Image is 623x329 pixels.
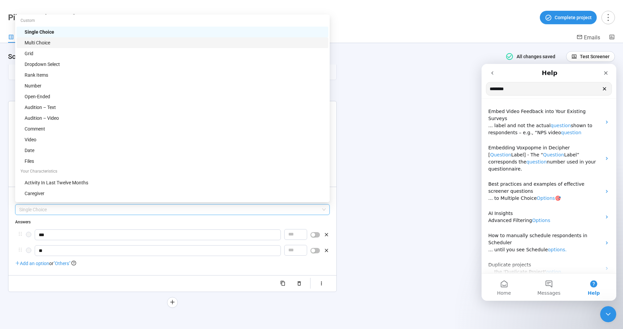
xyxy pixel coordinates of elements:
div: Audition – Text [25,104,324,111]
iframe: Intercom live chat [482,64,616,301]
div: Grid [25,50,324,57]
button: more [601,11,615,24]
div: Open-Ended [25,93,324,100]
div: Answers [15,219,330,225]
div: Rank Items [25,71,324,79]
div: holder [15,229,330,241]
span: more [603,13,613,22]
div: Files [25,157,324,165]
div: Multi Choice [17,37,328,48]
div: Activity in last twelve months [25,179,324,186]
button: Test Screener [566,51,615,62]
div: Video [17,134,328,145]
div: Custom [17,16,328,27]
div: Audition – Video [25,114,324,122]
div: Number [17,80,328,91]
a: Emails [577,34,600,42]
div: Education [17,199,328,210]
button: plus [167,297,178,308]
span: Emails [584,34,600,41]
h1: Pilot Panel - CAB focus [8,13,92,22]
div: Your Characteristics [17,167,328,177]
span: holder [18,231,23,236]
span: plus [15,261,20,265]
div: Caregiver [25,190,324,197]
div: Comment [25,125,324,133]
button: Complete project [540,11,597,24]
div: Multi Choice [25,39,324,46]
div: Audition – Text [17,102,328,113]
div: Grid [17,48,328,59]
div: Number [25,82,324,89]
span: Test Screener [580,53,610,60]
div: Audition – Video [17,113,328,123]
span: or [49,261,54,266]
div: Dropdown Select [25,61,324,68]
div: Dropdown Select [17,59,328,70]
div: Open-Ended [17,91,328,102]
span: Single Choice [19,205,326,215]
div: Rank Items [17,70,328,80]
div: Files [17,156,328,167]
span: question-circle [71,261,76,265]
div: Date [25,147,324,154]
span: Complete project [555,14,592,21]
div: Video [25,136,324,143]
span: All changes saved [514,54,556,59]
iframe: Intercom live chat [600,306,616,322]
div: holder [15,245,330,257]
div: Single Choice [25,28,324,36]
div: Education [25,200,324,208]
span: "Others" [54,261,70,266]
span: Add an option [15,261,49,266]
div: Activity in last twelve months [17,177,328,188]
a: Screener [8,34,38,43]
div: Caregiver [17,188,328,199]
div: Date [17,145,328,156]
span: holder [18,247,23,252]
div: Comment [17,123,328,134]
span: plus [170,299,175,305]
div: Single Choice [17,27,328,37]
h4: Screener [8,52,496,61]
